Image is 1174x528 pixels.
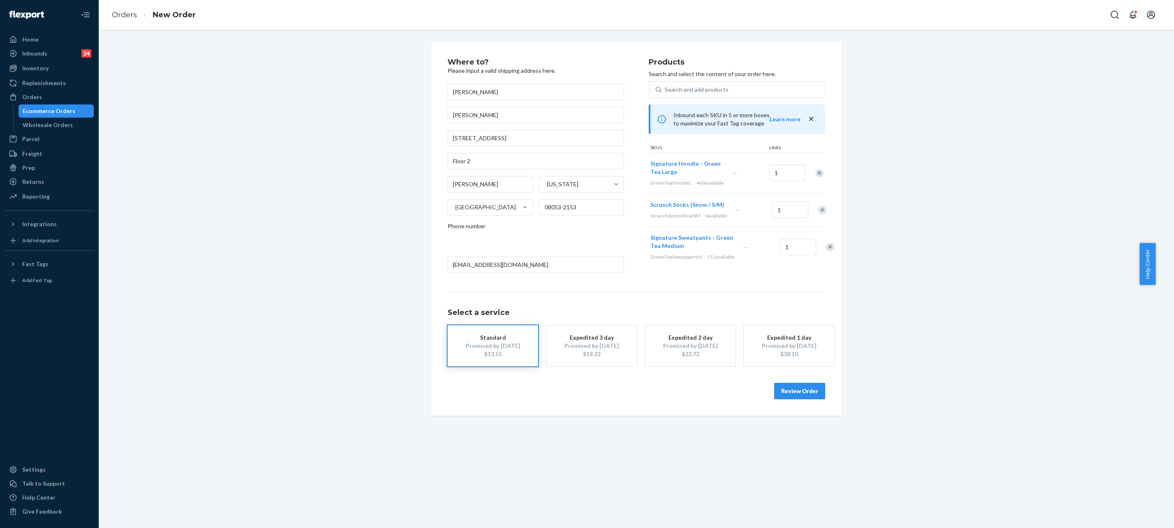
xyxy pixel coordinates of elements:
[105,3,202,27] ol: breadcrumbs
[5,62,94,75] a: Inventory
[657,350,723,358] div: $22.72
[649,144,768,153] div: SKUs
[460,342,526,350] div: Promised by [DATE]
[112,10,137,19] a: Orders
[547,180,578,188] div: [US_STATE]
[22,507,62,516] div: Give Feedback
[696,180,724,186] span: 469 available
[153,10,196,19] a: New Order
[744,325,834,366] button: Expedited 1 dayPromised by [DATE]$38.10
[22,164,35,172] div: Prep
[649,104,825,134] div: Inbound each SKU in 5 or more boxes to maximize your Fast Tag coverage
[22,79,66,87] div: Replenishments
[5,190,94,203] a: Reporting
[707,254,735,260] span: 711 available
[460,350,526,358] div: $13.55
[19,104,94,118] a: Ecommerce Orders
[815,169,824,177] div: Remove Item
[448,67,624,75] p: Please input a valid shipping address here.
[448,84,624,100] input: First & Last Name
[5,147,94,160] a: Freight
[22,49,47,58] div: Inbounds
[768,144,805,153] div: Units
[1107,7,1123,23] button: Open Search Box
[448,222,485,234] span: Phone number
[22,150,42,158] div: Freight
[22,493,56,502] div: Help Center
[650,234,733,250] button: Signature Sweatpants - Green Tea Medium
[546,180,547,188] input: [US_STATE]
[23,121,73,129] div: Wholesale Orders
[826,243,834,251] div: Remove Item
[770,115,800,123] button: Learn more
[81,49,91,58] div: 24
[650,160,722,176] button: Signature Hoodie - Green Tea Large
[22,465,46,474] div: Settings
[780,239,816,255] input: Quantity
[460,333,526,342] div: Standard
[22,135,39,143] div: Parcel
[22,64,49,72] div: Inventory
[22,479,65,488] div: Talk to Support
[657,333,723,342] div: Expedited 2 day
[5,33,94,46] a: Home
[5,274,94,287] a: Add Fast Tag
[448,309,825,317] h1: Select a service
[455,203,516,211] div: [GEOGRAPHIC_DATA]
[9,11,44,19] img: Flexport logo
[448,130,624,146] input: Street Address
[77,7,94,23] button: Close Navigation
[650,254,702,260] span: GreenTeaSweatpantsM
[22,260,49,268] div: Fast Tags
[650,201,724,209] button: Scrunch Socks (Snow / S/M)
[756,342,822,350] div: Promised by [DATE]
[5,76,94,90] a: Replenishments
[649,70,825,78] p: Search and select the content of your order here.
[645,325,735,366] button: Expedited 2 dayPromised by [DATE]$22.72
[448,107,624,123] input: Company Name
[665,86,729,94] div: Search and add products
[756,350,822,358] div: $38.10
[448,176,533,192] input: City
[5,234,94,247] a: Add Integration
[19,118,94,132] a: Wholesale Orders
[448,153,624,169] input: Street Address 2 (Optional)
[546,325,637,366] button: Expedited 3 dayPromised by [DATE]$19.22
[650,201,724,208] span: Scrunch Socks (Snow / S/M)
[807,115,815,123] button: close
[22,277,52,284] div: Add Fast Tag
[649,58,825,67] h2: Products
[1139,243,1155,285] button: Help Center
[22,178,44,186] div: Returns
[735,206,740,213] span: —
[5,505,94,518] button: Give Feedback
[5,257,94,271] button: Fast Tags
[22,192,50,201] div: Reporting
[743,243,748,250] span: —
[657,342,723,350] div: Promised by [DATE]
[5,175,94,188] a: Returns
[769,164,805,181] input: Quantity
[448,325,538,366] button: StandardPromised by [DATE]$13.55
[559,342,624,350] div: Promised by [DATE]
[539,199,624,215] input: ZIP Code
[22,220,57,228] div: Integrations
[650,180,691,186] span: GreenTeaHoodieL
[22,35,39,44] div: Home
[5,477,94,490] button: Talk to Support
[818,206,826,214] div: Remove Item
[5,161,94,174] a: Prep
[5,463,94,476] a: Settings
[448,257,624,273] input: Email (Only Required for International)
[705,213,727,219] span: 0 available
[23,107,75,115] div: Ecommerce Orders
[559,350,624,358] div: $19.22
[22,93,42,101] div: Orders
[5,47,94,60] a: Inbounds24
[448,58,624,67] h2: Where to?
[732,169,737,176] span: —
[650,160,721,175] span: Signature Hoodie - Green Tea Large
[5,132,94,146] a: Parcel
